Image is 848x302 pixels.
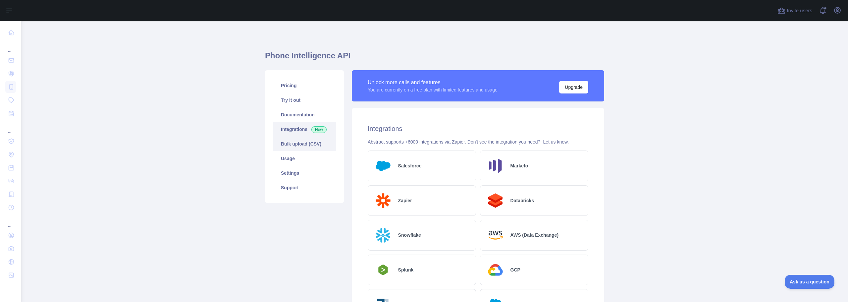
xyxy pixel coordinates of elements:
iframe: Toggle Customer Support [785,275,835,289]
img: Logo [373,263,393,277]
button: Invite users [776,5,814,16]
a: Integrations New [273,122,336,137]
button: Upgrade [559,81,588,93]
img: Logo [486,191,505,211]
h2: Zapier [398,197,412,204]
span: New [311,126,327,133]
div: Unlock more calls and features [368,79,498,87]
h2: AWS (Data Exchange) [510,232,558,238]
h2: Salesforce [398,162,422,169]
img: Logo [373,225,393,245]
div: ... [5,215,16,228]
img: Logo [486,225,505,245]
h2: Marketo [510,162,528,169]
img: Logo [486,156,505,176]
h2: Snowflake [398,232,421,238]
h2: Databricks [510,197,534,204]
h1: Phone Intelligence API [265,50,604,66]
button: Let us know. [543,139,569,145]
h2: Integrations [368,124,588,133]
a: Try it out [273,93,336,107]
a: Usage [273,151,336,166]
a: Settings [273,166,336,180]
a: Bulk upload (CSV) [273,137,336,151]
div: ... [5,40,16,53]
a: Pricing [273,78,336,93]
a: Documentation [273,107,336,122]
a: Support [273,180,336,195]
div: Abstract supports +6000 integrations via Zapier. Don't see the integration you need? [368,139,588,145]
span: Invite users [787,7,812,15]
h2: GCP [510,267,520,273]
img: Logo [373,156,393,176]
img: Logo [373,191,393,211]
div: ... [5,121,16,134]
div: You are currently on a free plan with limited features and usage [368,87,498,93]
img: Logo [486,260,505,280]
h2: Splunk [398,267,414,273]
